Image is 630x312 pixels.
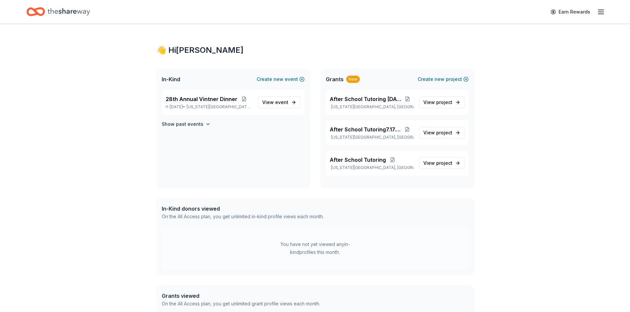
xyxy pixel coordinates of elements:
a: Earn Rewards [547,6,594,18]
div: Grants viewed [162,292,320,300]
span: project [436,160,452,166]
span: After School Tutoring7.17.24 [330,125,401,133]
p: [US_STATE][GEOGRAPHIC_DATA], [GEOGRAPHIC_DATA] [330,165,414,170]
span: 28th Annual Vintner Dinner [166,95,237,103]
h4: Show past events [162,120,203,128]
div: On the All Access plan, you get unlimited grant profile views each month. [162,300,320,308]
span: project [436,99,452,105]
a: View project [419,127,465,139]
button: Createnewevent [257,75,305,83]
span: Grants [326,75,344,83]
button: Show past events [162,120,211,128]
div: You have not yet viewed any in-kind profiles this month. [274,240,357,256]
span: After School Tutoring [DATE] [330,95,401,103]
p: [US_STATE][GEOGRAPHIC_DATA], [GEOGRAPHIC_DATA] [330,135,414,140]
a: View project [419,157,465,169]
span: new [435,75,444,83]
span: event [275,99,288,105]
a: Home [26,4,90,19]
a: View event [258,96,301,108]
div: On the All Access plan, you get unlimited in-kind profile views each month. [162,213,324,221]
a: View project [419,96,465,108]
div: 👋 Hi [PERSON_NAME] [156,45,474,55]
span: View [423,129,452,137]
button: Createnewproject [418,75,469,83]
span: View [262,98,288,106]
span: View [423,98,452,106]
span: new [273,75,283,83]
span: [US_STATE][GEOGRAPHIC_DATA], [GEOGRAPHIC_DATA] [187,104,252,110]
span: After School Tutoring [330,156,386,164]
p: [US_STATE][GEOGRAPHIC_DATA], [GEOGRAPHIC_DATA] [330,104,414,110]
span: In-Kind [162,75,180,83]
span: View [423,159,452,167]
p: [DATE] • [166,104,253,110]
div: New [346,76,360,83]
div: In-Kind donors viewed [162,205,324,213]
span: project [436,130,452,135]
